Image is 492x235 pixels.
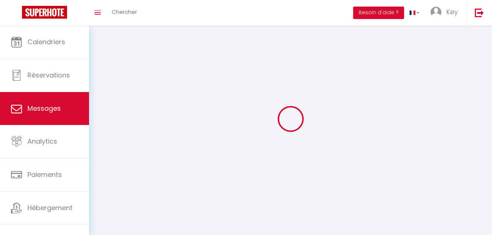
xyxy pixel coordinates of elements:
img: logout [475,8,484,17]
img: Super Booking [22,6,67,19]
span: Calendriers [27,37,65,46]
span: Paiements [27,170,62,179]
span: Hébergement [27,203,73,212]
button: Ouvrir le widget de chat LiveChat [6,3,28,25]
span: Messages [27,104,61,113]
span: Analytics [27,137,57,146]
button: Besoin d'aide ? [353,7,404,19]
span: Réservations [27,71,70,80]
span: Chercher [112,8,137,16]
img: ... [430,7,441,18]
span: Key [446,7,458,16]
